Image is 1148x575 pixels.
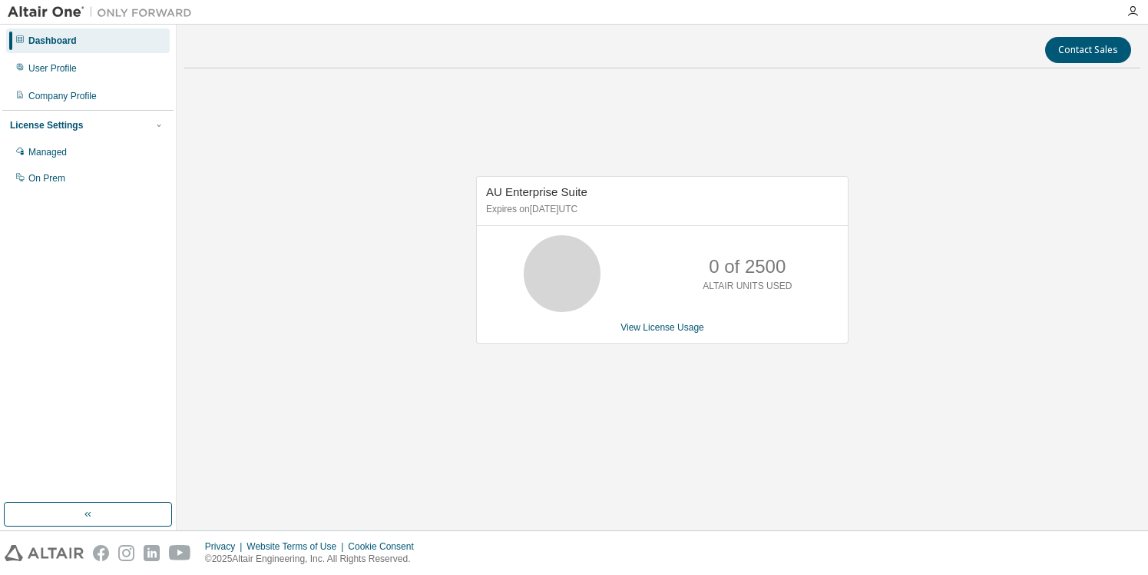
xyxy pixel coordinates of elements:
div: Managed [28,146,67,158]
p: Expires on [DATE] UTC [486,203,835,216]
div: Dashboard [28,35,77,47]
div: Privacy [205,540,246,553]
div: Cookie Consent [348,540,422,553]
a: View License Usage [620,322,704,333]
div: Company Profile [28,90,97,102]
img: altair_logo.svg [5,545,84,561]
span: AU Enterprise Suite [486,185,587,198]
p: 0 of 2500 [709,254,786,280]
div: On Prem [28,172,65,184]
div: License Settings [10,119,83,131]
button: Contact Sales [1045,37,1131,63]
img: Altair One [8,5,200,20]
p: © 2025 Altair Engineering, Inc. All Rights Reserved. [205,553,423,566]
img: youtube.svg [169,545,191,561]
div: Website Terms of Use [246,540,348,553]
div: User Profile [28,62,77,75]
img: facebook.svg [93,545,109,561]
p: ALTAIR UNITS USED [703,280,792,293]
img: linkedin.svg [144,545,160,561]
img: instagram.svg [118,545,134,561]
